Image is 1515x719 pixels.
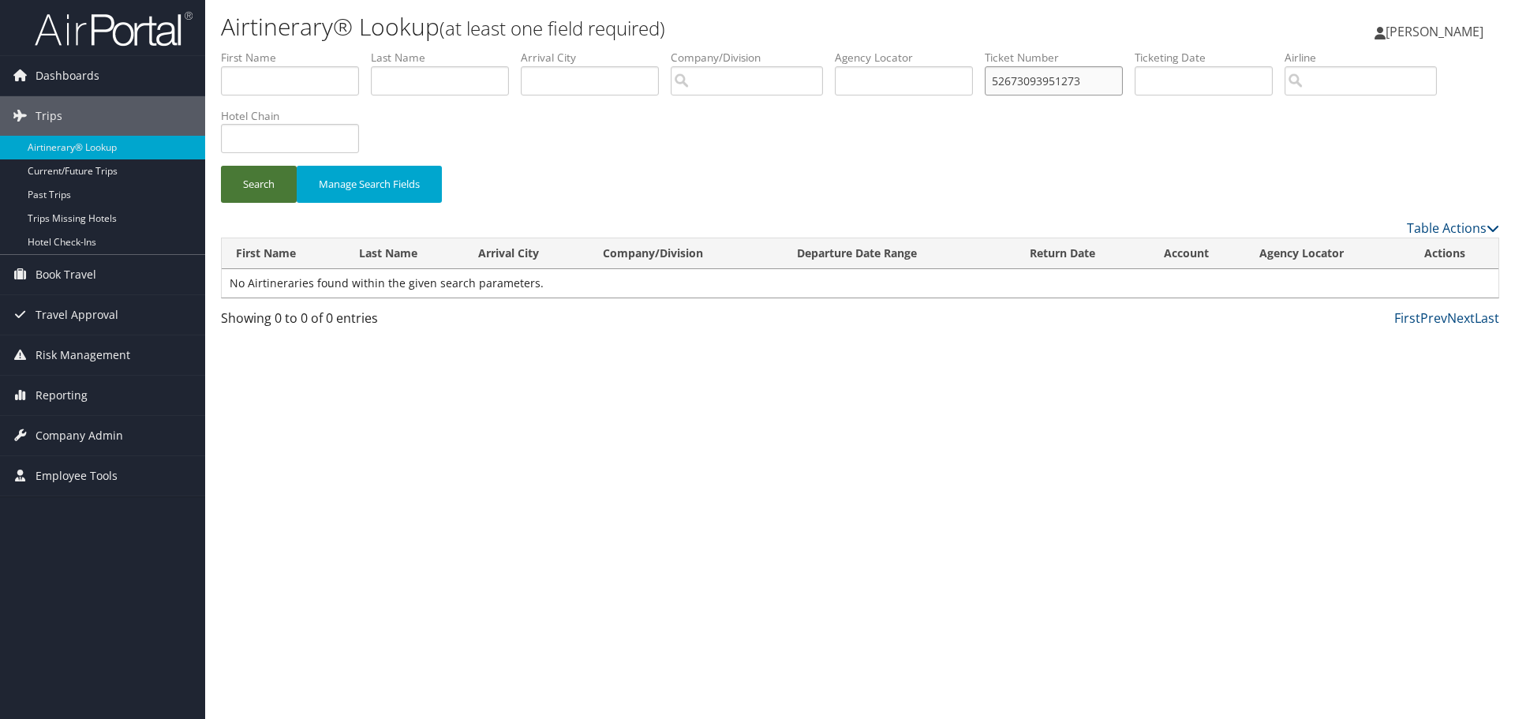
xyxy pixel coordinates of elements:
span: Trips [36,96,62,136]
th: Last Name: activate to sort column ascending [345,238,465,269]
th: Company/Division [589,238,782,269]
label: Ticket Number [985,50,1135,66]
button: Search [221,166,297,203]
th: Account: activate to sort column ascending [1150,238,1245,269]
a: First [1394,309,1420,327]
label: Arrival City [521,50,671,66]
span: [PERSON_NAME] [1386,23,1483,40]
label: Last Name [371,50,521,66]
label: Ticketing Date [1135,50,1285,66]
label: First Name [221,50,371,66]
a: Prev [1420,309,1447,327]
label: Agency Locator [835,50,985,66]
label: Airline [1285,50,1449,66]
label: Hotel Chain [221,108,371,124]
th: Return Date: activate to sort column ascending [1016,238,1150,269]
th: Arrival City: activate to sort column ascending [464,238,589,269]
a: Table Actions [1407,219,1499,237]
td: No Airtineraries found within the given search parameters. [222,269,1498,298]
span: Dashboards [36,56,99,95]
th: First Name: activate to sort column ascending [222,238,345,269]
span: Risk Management [36,335,130,375]
img: airportal-logo.png [35,10,193,47]
th: Departure Date Range: activate to sort column ascending [783,238,1016,269]
span: Book Travel [36,255,96,294]
a: Next [1447,309,1475,327]
span: Employee Tools [36,456,118,496]
a: [PERSON_NAME] [1375,8,1499,55]
th: Actions [1410,238,1498,269]
small: (at least one field required) [440,15,665,41]
button: Manage Search Fields [297,166,442,203]
span: Reporting [36,376,88,415]
label: Company/Division [671,50,835,66]
span: Travel Approval [36,295,118,335]
h1: Airtinerary® Lookup [221,10,1073,43]
a: Last [1475,309,1499,327]
span: Company Admin [36,416,123,455]
div: Showing 0 to 0 of 0 entries [221,309,523,335]
th: Agency Locator: activate to sort column ascending [1245,238,1410,269]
